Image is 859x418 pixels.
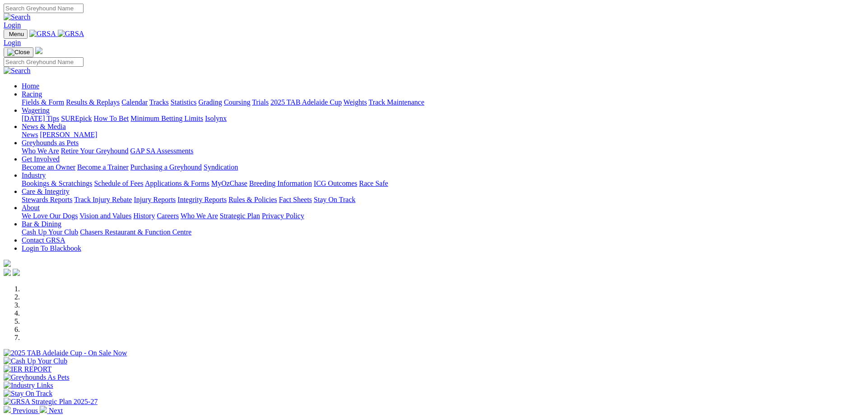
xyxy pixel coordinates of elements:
img: logo-grsa-white.png [4,260,11,267]
a: Results & Replays [66,98,120,106]
div: Racing [22,98,855,106]
a: Track Maintenance [369,98,424,106]
a: Syndication [204,163,238,171]
a: Wagering [22,106,50,114]
img: Close [7,49,30,56]
a: Weights [344,98,367,106]
div: Care & Integrity [22,196,855,204]
input: Search [4,4,84,13]
img: Industry Links [4,381,53,390]
a: Calendar [121,98,148,106]
a: Who We Are [22,147,59,155]
a: Bookings & Scratchings [22,179,92,187]
img: Greyhounds As Pets [4,373,70,381]
a: Fact Sheets [279,196,312,203]
a: MyOzChase [211,179,247,187]
img: IER REPORT [4,365,51,373]
a: Race Safe [359,179,388,187]
img: facebook.svg [4,269,11,276]
a: Greyhounds as Pets [22,139,79,147]
img: GRSA [58,30,84,38]
img: GRSA [29,30,56,38]
button: Toggle navigation [4,47,33,57]
a: Chasers Restaurant & Function Centre [80,228,191,236]
a: Vision and Values [79,212,131,220]
a: Industry [22,171,46,179]
a: SUREpick [61,115,92,122]
a: History [133,212,155,220]
img: GRSA Strategic Plan 2025-27 [4,398,98,406]
a: How To Bet [94,115,129,122]
a: Care & Integrity [22,188,70,195]
a: Minimum Betting Limits [130,115,203,122]
a: Racing [22,90,42,98]
a: Stewards Reports [22,196,72,203]
a: Retire Your Greyhound [61,147,129,155]
a: Careers [157,212,179,220]
a: Cash Up Your Club [22,228,78,236]
div: Bar & Dining [22,228,855,236]
a: News [22,131,38,138]
a: Integrity Reports [177,196,227,203]
a: 2025 TAB Adelaide Cup [270,98,342,106]
a: Grading [199,98,222,106]
a: Strategic Plan [220,212,260,220]
button: Toggle navigation [4,29,28,39]
a: Login To Blackbook [22,244,81,252]
a: Injury Reports [134,196,176,203]
span: Next [49,407,63,414]
img: twitter.svg [13,269,20,276]
div: Industry [22,179,855,188]
div: Greyhounds as Pets [22,147,855,155]
a: Breeding Information [249,179,312,187]
a: Purchasing a Greyhound [130,163,202,171]
a: Home [22,82,39,90]
a: Statistics [171,98,197,106]
a: Applications & Forms [145,179,209,187]
a: Who We Are [181,212,218,220]
a: Become a Trainer [77,163,129,171]
a: [PERSON_NAME] [40,131,97,138]
a: Login [4,21,21,29]
a: Tracks [149,98,169,106]
a: Bar & Dining [22,220,61,228]
a: Coursing [224,98,251,106]
a: About [22,204,40,211]
a: Login [4,39,21,46]
img: Cash Up Your Club [4,357,67,365]
span: Previous [13,407,38,414]
div: Wagering [22,115,855,123]
a: Previous [4,407,40,414]
a: We Love Our Dogs [22,212,78,220]
a: Contact GRSA [22,236,65,244]
a: Track Injury Rebate [74,196,132,203]
div: News & Media [22,131,855,139]
span: Menu [9,31,24,37]
img: Search [4,67,31,75]
input: Search [4,57,84,67]
a: GAP SA Assessments [130,147,194,155]
img: chevron-right-pager-white.svg [40,406,47,413]
a: Trials [252,98,269,106]
div: Get Involved [22,163,855,171]
a: Rules & Policies [228,196,277,203]
a: Next [40,407,63,414]
a: Schedule of Fees [94,179,143,187]
img: Search [4,13,31,21]
a: Privacy Policy [262,212,304,220]
a: Stay On Track [314,196,355,203]
a: Fields & Form [22,98,64,106]
a: Become an Owner [22,163,75,171]
img: 2025 TAB Adelaide Cup - On Sale Now [4,349,127,357]
a: News & Media [22,123,66,130]
img: Stay On Track [4,390,52,398]
img: logo-grsa-white.png [35,47,42,54]
a: Get Involved [22,155,60,163]
img: chevron-left-pager-white.svg [4,406,11,413]
a: [DATE] Tips [22,115,59,122]
div: About [22,212,855,220]
a: ICG Outcomes [314,179,357,187]
a: Isolynx [205,115,227,122]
